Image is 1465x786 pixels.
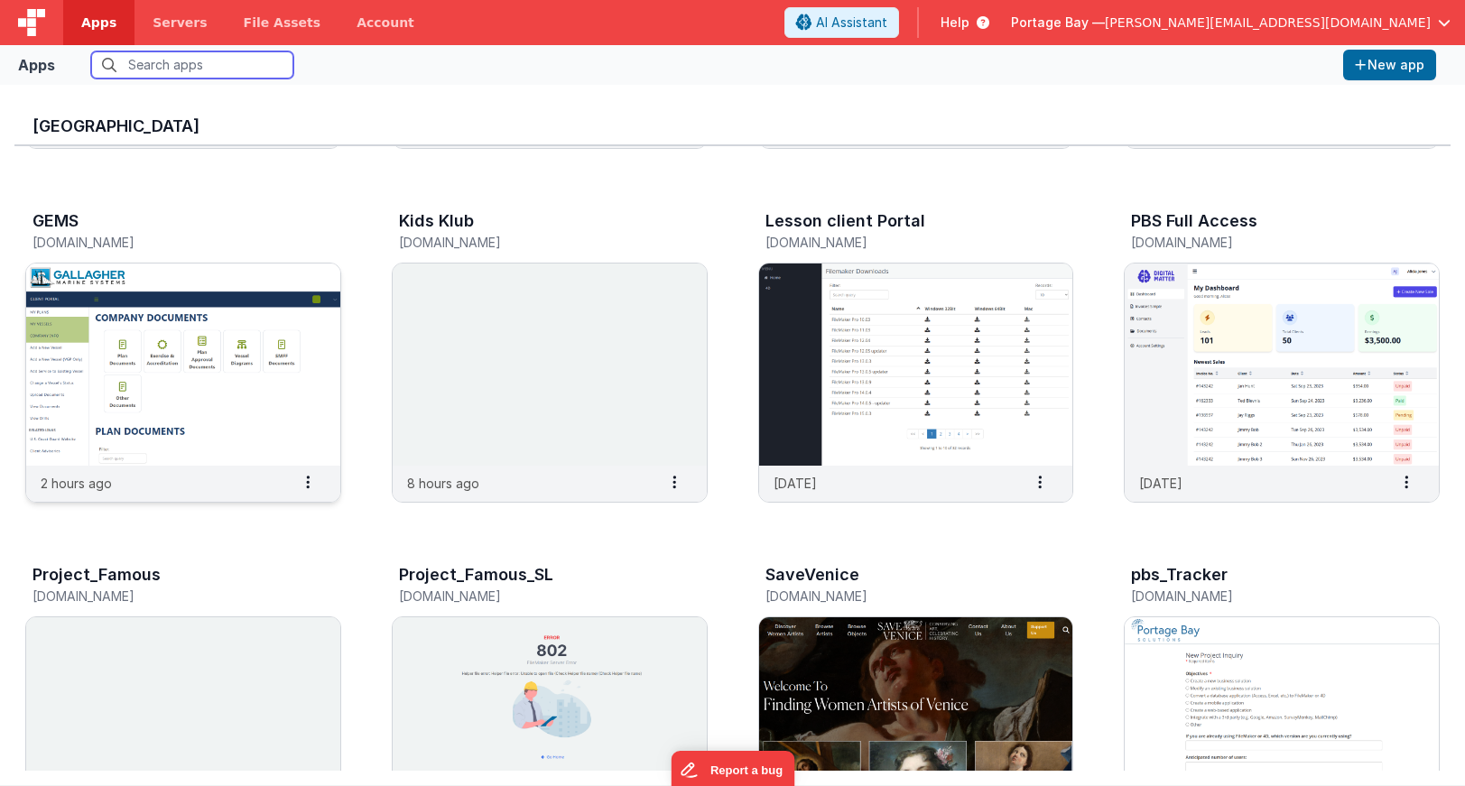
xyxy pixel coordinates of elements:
h5: [DOMAIN_NAME] [1131,589,1395,603]
h5: [DOMAIN_NAME] [399,236,663,249]
span: AI Assistant [816,14,887,32]
input: Search apps [91,51,293,79]
div: Apps [18,54,55,76]
h3: Kids Klub [399,212,474,230]
h3: Project_Famous [32,566,161,584]
h3: pbs_Tracker [1131,566,1228,584]
span: [PERSON_NAME][EMAIL_ADDRESS][DOMAIN_NAME] [1105,14,1431,32]
h5: [DOMAIN_NAME] [32,589,296,603]
h5: [DOMAIN_NAME] [765,236,1029,249]
span: Apps [81,14,116,32]
p: [DATE] [774,474,817,493]
h3: GEMS [32,212,79,230]
p: 2 hours ago [41,474,112,493]
p: [DATE] [1139,474,1182,493]
h3: Lesson client Portal [765,212,925,230]
p: 8 hours ago [407,474,479,493]
span: Help [941,14,969,32]
button: Portage Bay — [PERSON_NAME][EMAIL_ADDRESS][DOMAIN_NAME] [1011,14,1451,32]
span: Servers [153,14,207,32]
span: Portage Bay — [1011,14,1105,32]
h3: [GEOGRAPHIC_DATA] [32,117,1433,135]
h3: SaveVenice [765,566,859,584]
span: File Assets [244,14,321,32]
h5: [DOMAIN_NAME] [32,236,296,249]
h5: [DOMAIN_NAME] [765,589,1029,603]
button: AI Assistant [784,7,899,38]
button: New app [1343,50,1436,80]
h3: Project_Famous_SL [399,566,553,584]
h5: [DOMAIN_NAME] [399,589,663,603]
h3: PBS Full Access [1131,212,1257,230]
h5: [DOMAIN_NAME] [1131,236,1395,249]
